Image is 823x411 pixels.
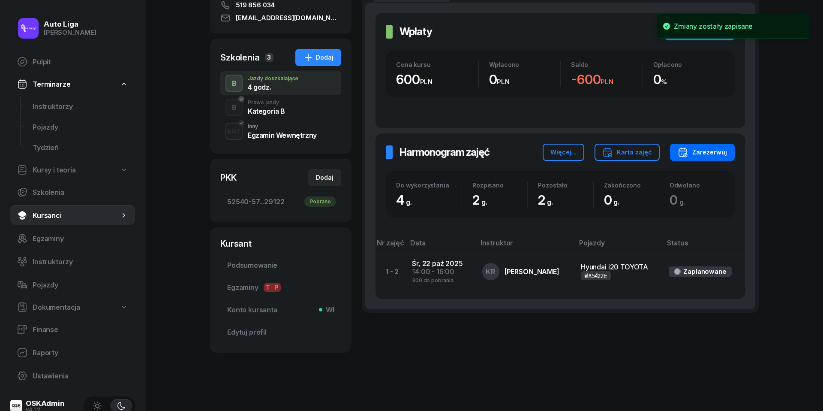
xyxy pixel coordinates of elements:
[33,326,128,334] span: Finanse
[674,21,753,31] div: Zmiany zostały zapisane
[10,251,135,272] a: Instruktorzy
[33,235,128,243] span: Egzaminy
[574,239,662,254] th: Pojazdy
[489,61,561,68] div: Wpłacono
[613,198,619,206] small: g.
[248,124,317,129] div: Inny
[44,21,96,28] div: Auto Liga
[225,99,243,116] button: B
[26,137,135,158] a: Tydzień
[236,13,341,23] span: [EMAIL_ADDRESS][DOMAIN_NAME]
[543,144,584,161] button: Więcej...
[26,400,65,407] div: OSKAdmin
[412,268,469,276] div: 14:00 - 16:00
[10,182,135,202] a: Szkolenia
[595,144,660,161] button: Karta zajęć
[272,283,281,292] span: P
[481,198,487,206] small: g.
[396,61,478,68] div: Cena kursu
[44,29,96,36] div: [PERSON_NAME]
[322,306,334,314] span: Wł
[26,117,135,137] a: Pojazdy
[399,25,432,39] h2: Wpłaty
[486,268,496,275] span: KR
[220,71,341,95] button: BJazdy doszkalające4 godz.
[33,123,128,131] span: Pojazdy
[547,198,553,206] small: g.
[33,103,128,111] span: Instruktorzy
[472,192,492,208] span: 2
[308,169,341,186] button: Dodaj
[10,342,135,363] a: Raporty
[10,298,135,317] a: Dokumentacja
[661,78,667,86] small: %
[653,72,725,87] div: 0
[10,75,135,94] a: Terminarze
[662,239,745,254] th: Status
[248,76,298,81] div: Jazdy doszkalające
[571,72,643,87] div: -600
[33,349,128,357] span: Raporty
[375,239,405,254] th: Nr zajęć
[678,147,727,157] div: Zarezerwuj
[405,254,475,289] td: Śr, 22 paź 2025
[220,255,341,275] a: Podsumowanie
[538,181,593,189] div: Pozostało
[220,322,341,342] a: Edytuj profil
[571,61,643,68] div: Saldo
[10,366,135,386] a: Ustawienia
[475,239,574,254] th: Instruktor
[10,160,135,179] a: Kursy i teoria
[396,181,462,189] div: Do wykorzystania
[604,192,624,208] span: 0
[248,108,285,115] div: Kategoria B
[220,191,341,212] a: 52540-57...29122Pobrano
[683,268,726,275] div: Zaplanowane
[228,78,240,89] div: B
[10,228,135,249] a: Egzaminy
[670,144,735,161] button: Zarezerwuj
[670,192,690,208] span: 0
[220,238,341,250] div: Kursant
[33,372,128,380] span: Ustawienia
[33,58,128,66] span: Pulpit
[220,95,341,119] button: BPrawo jazdyKategoria B
[10,205,135,226] a: Kursanci
[225,123,243,140] button: EGZ
[33,258,128,266] span: Instruktorzy
[375,254,405,289] td: 1 - 2
[220,277,341,298] a: EgzaminyTP
[505,268,559,275] div: [PERSON_NAME]
[679,198,685,206] small: g.
[228,102,240,113] div: B
[497,78,510,86] small: PLN
[396,192,416,208] span: 4
[538,192,557,208] span: 2
[33,281,128,289] span: Pojazdy
[10,51,135,72] a: Pulpit
[489,72,561,87] div: 0
[406,198,412,206] small: g.
[604,181,659,189] div: Zakończono
[26,96,135,117] a: Instruktorzy
[248,132,317,139] div: Egzamin Wewnętrzny
[601,78,613,86] small: PLN
[248,100,285,105] div: Prawo jazdy
[225,75,243,92] button: B
[264,283,272,292] span: T
[227,306,334,314] span: Konto kursanta
[248,84,298,91] div: 4 godz.
[396,72,478,87] div: 600
[550,147,577,157] div: Więcej...
[33,166,76,174] span: Kursy i teoria
[10,275,135,295] a: Pojazdy
[227,328,334,336] span: Edytuj profil
[405,239,475,254] th: Data
[33,144,128,152] span: Tydzień
[472,181,527,189] div: Rozpisano
[653,61,725,68] div: Opłacono
[220,299,341,320] a: Konto kursantaWł
[581,263,655,271] div: Hyundai i20 TOYOTA
[316,172,333,183] div: Dodaj
[227,283,334,292] span: Egzaminy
